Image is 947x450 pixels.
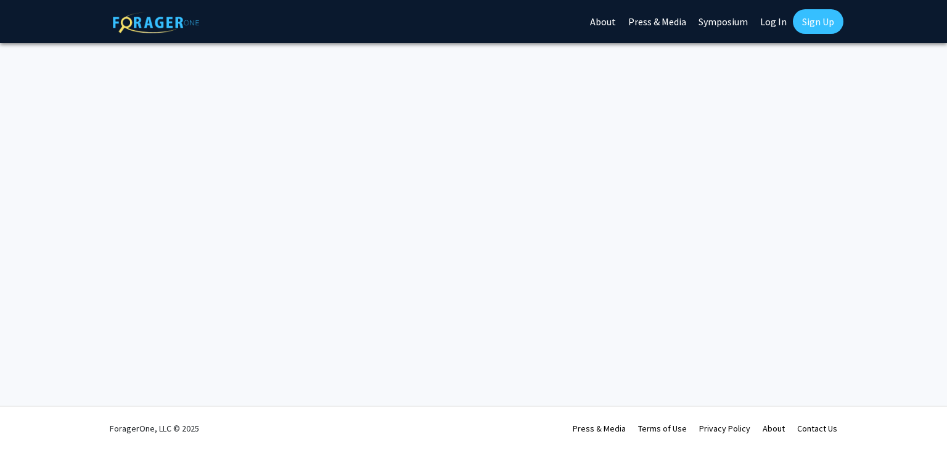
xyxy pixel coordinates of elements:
[763,423,785,434] a: About
[110,407,199,450] div: ForagerOne, LLC © 2025
[638,423,687,434] a: Terms of Use
[699,423,750,434] a: Privacy Policy
[793,9,843,34] a: Sign Up
[797,423,837,434] a: Contact Us
[113,12,199,33] img: ForagerOne Logo
[573,423,626,434] a: Press & Media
